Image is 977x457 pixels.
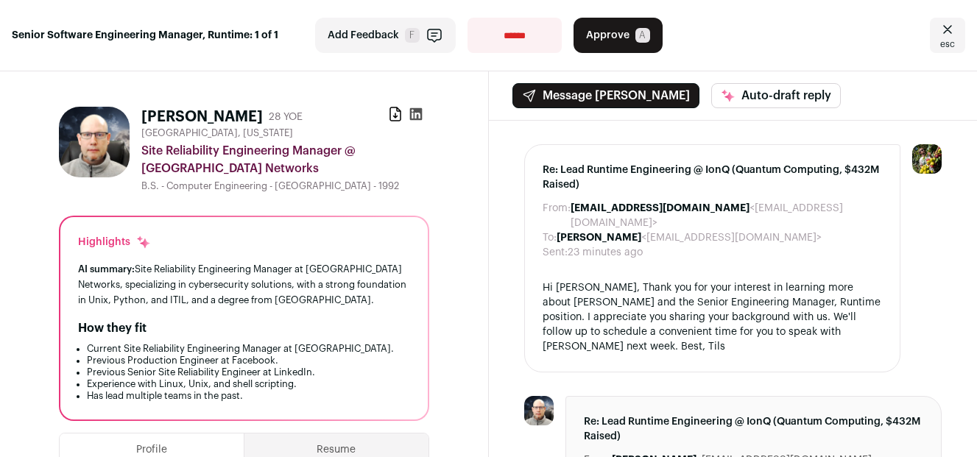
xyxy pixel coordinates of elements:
[12,28,278,43] strong: Senior Software Engineering Manager, Runtime: 1 of 1
[557,230,822,245] dd: <[EMAIL_ADDRESS][DOMAIN_NAME]>
[87,390,410,402] li: Has lead multiple teams in the past.
[543,245,568,260] dt: Sent:
[87,343,410,355] li: Current Site Reliability Engineering Manager at [GEOGRAPHIC_DATA].
[940,38,955,50] span: esc
[524,396,554,425] img: 1611276021181
[87,366,410,378] li: Previous Senior Site Reliability Engineer at LinkedIn.
[574,18,663,53] button: Approve A
[543,280,883,354] div: Hi [PERSON_NAME], Thank you for your interest in learning more about [PERSON_NAME] and the Senior...
[141,107,263,127] h1: [PERSON_NAME]
[557,233,641,243] b: [PERSON_NAME]
[78,261,410,308] div: Site Reliability Engineering Manager at [GEOGRAPHIC_DATA] Networks, specializing in cybersecurity...
[912,144,942,174] img: 6689865-medium_jpg
[586,28,629,43] span: Approve
[141,180,429,192] div: B.S. - Computer Engineering - [GEOGRAPHIC_DATA] - 1992
[405,28,420,43] span: F
[711,83,841,108] button: Auto-draft reply
[269,110,303,124] div: 28 YOE
[543,201,571,230] dt: From:
[59,107,130,177] img: 1611276021181
[141,127,293,139] span: [GEOGRAPHIC_DATA], [US_STATE]
[87,355,410,366] li: Previous Production Engineer at Facebook.
[87,378,410,390] li: Experience with Linux, Unix, and shell scripting.
[512,83,699,108] button: Message [PERSON_NAME]
[78,319,147,337] h2: How they fit
[584,414,924,444] span: Re: Lead Runtime Engineering @ IonQ (Quantum Computing, $432M Raised)
[328,28,399,43] span: Add Feedback
[141,142,429,177] div: Site Reliability Engineering Manager @ [GEOGRAPHIC_DATA] Networks
[543,163,883,192] span: Re: Lead Runtime Engineering @ IonQ (Quantum Computing, $432M Raised)
[543,230,557,245] dt: To:
[930,18,965,53] a: Close
[571,203,749,213] b: [EMAIL_ADDRESS][DOMAIN_NAME]
[635,28,650,43] span: A
[315,18,456,53] button: Add Feedback F
[571,201,883,230] dd: <[EMAIL_ADDRESS][DOMAIN_NAME]>
[78,264,135,274] span: AI summary:
[568,245,643,260] dd: 23 minutes ago
[78,235,151,249] div: Highlights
